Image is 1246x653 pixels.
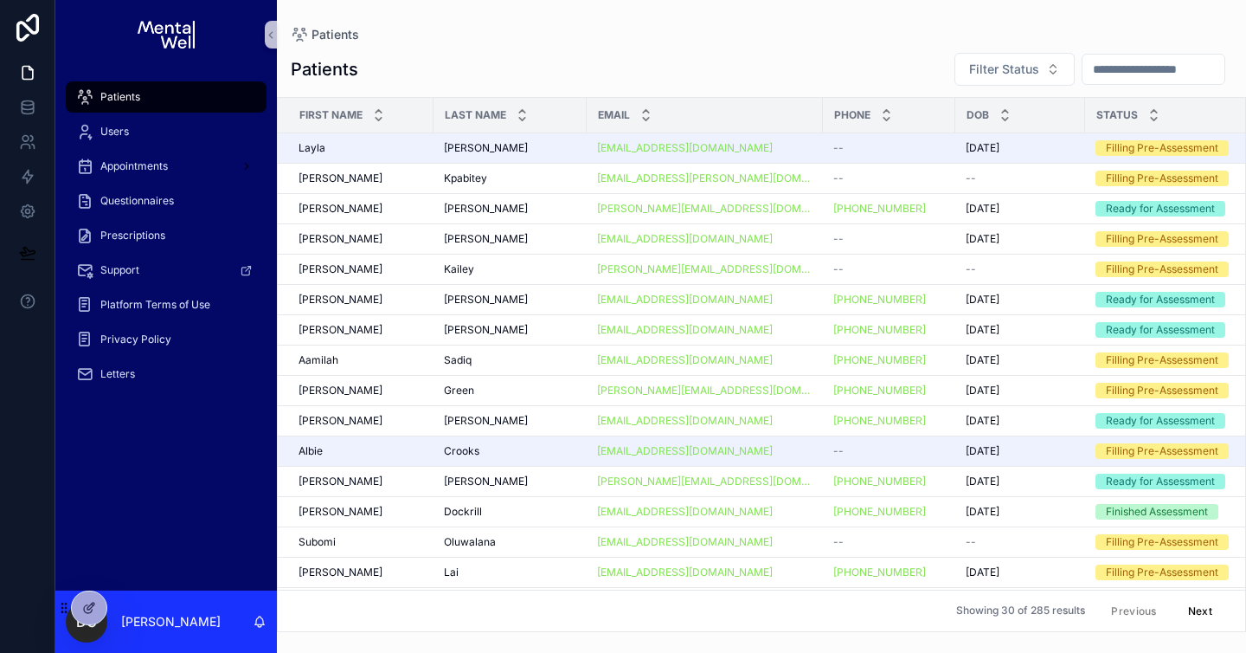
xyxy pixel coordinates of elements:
[66,220,267,251] a: Prescriptions
[833,505,926,519] a: [PHONE_NUMBER]
[833,475,945,488] a: [PHONE_NUMBER]
[444,566,576,579] a: Lai
[299,414,382,428] span: [PERSON_NAME]
[833,475,926,488] a: [PHONE_NUMBER]
[966,353,1075,367] a: [DATE]
[966,323,999,337] span: [DATE]
[597,202,812,216] a: [PERSON_NAME][EMAIL_ADDRESS][DOMAIN_NAME]
[967,108,989,122] span: DOB
[100,229,165,242] span: Prescriptions
[444,566,459,579] span: Lai
[299,566,382,579] span: [PERSON_NAME]
[66,255,267,286] a: Support
[954,53,1075,86] button: Select Button
[444,475,528,488] span: [PERSON_NAME]
[299,202,423,216] a: [PERSON_NAME]
[598,108,630,122] span: Email
[299,262,382,276] span: [PERSON_NAME]
[966,293,1075,307] a: [DATE]
[291,26,359,43] a: Patients
[444,535,576,549] a: Oluwalana
[444,141,576,155] a: [PERSON_NAME]
[299,141,325,155] span: Layla
[966,171,976,185] span: --
[597,414,773,428] a: [EMAIL_ADDRESS][DOMAIN_NAME]
[1095,231,1239,247] a: Filling Pre-Assessment
[291,57,358,81] h1: Patients
[299,353,423,367] a: Aamilah
[299,475,423,488] a: [PERSON_NAME]
[597,414,812,428] a: [EMAIL_ADDRESS][DOMAIN_NAME]
[597,505,773,519] a: [EMAIL_ADDRESS][DOMAIN_NAME]
[597,535,812,549] a: [EMAIL_ADDRESS][DOMAIN_NAME]
[833,414,926,428] a: [PHONE_NUMBER]
[1095,413,1239,429] a: Ready for Assessment
[597,323,812,337] a: [EMAIL_ADDRESS][DOMAIN_NAME]
[834,108,870,122] span: Phone
[966,384,1075,398] a: [DATE]
[597,535,773,549] a: [EMAIL_ADDRESS][DOMAIN_NAME]
[1095,504,1239,520] a: Finished Assessment
[833,141,844,155] span: --
[833,535,945,549] a: --
[1106,443,1218,459] div: Filling Pre-Assessment
[833,353,926,367] a: [PHONE_NUMBER]
[597,141,773,155] a: [EMAIL_ADDRESS][DOMAIN_NAME]
[66,116,267,147] a: Users
[444,323,576,337] a: [PERSON_NAME]
[833,323,926,337] a: [PHONE_NUMBER]
[1106,352,1218,368] div: Filling Pre-Assessment
[966,323,1075,337] a: [DATE]
[299,232,423,246] a: [PERSON_NAME]
[444,535,496,549] span: Oluwalana
[299,323,423,337] a: [PERSON_NAME]
[1095,474,1239,489] a: Ready for Assessment
[55,69,277,412] div: scrollable content
[966,444,1075,458] a: [DATE]
[1106,292,1215,307] div: Ready for Assessment
[966,202,999,216] span: [DATE]
[444,475,576,488] a: [PERSON_NAME]
[299,323,382,337] span: [PERSON_NAME]
[833,202,945,216] a: [PHONE_NUMBER]
[299,171,382,185] span: [PERSON_NAME]
[833,202,926,216] a: [PHONE_NUMBER]
[1106,171,1218,186] div: Filling Pre-Assessment
[1106,504,1208,520] div: Finished Assessment
[299,141,423,155] a: Layla
[299,293,423,307] a: [PERSON_NAME]
[299,414,423,428] a: [PERSON_NAME]
[444,232,576,246] a: [PERSON_NAME]
[597,566,812,579] a: [EMAIL_ADDRESS][DOMAIN_NAME]
[966,262,1075,276] a: --
[299,535,336,549] span: Subomi
[597,141,812,155] a: [EMAIL_ADDRESS][DOMAIN_NAME]
[299,202,382,216] span: [PERSON_NAME]
[100,263,139,277] span: Support
[966,141,999,155] span: [DATE]
[299,444,323,458] span: Albie
[597,262,812,276] a: [PERSON_NAME][EMAIL_ADDRESS][DOMAIN_NAME]
[444,384,474,398] span: Green
[597,384,812,398] a: [PERSON_NAME][EMAIL_ADDRESS][DOMAIN_NAME]
[1095,565,1239,580] a: Filling Pre-Assessment
[966,475,1075,488] a: [DATE]
[833,384,926,398] a: [PHONE_NUMBER]
[444,505,576,519] a: Dockrill
[1106,262,1218,277] div: Filling Pre-Assessment
[597,505,812,519] a: [EMAIL_ADDRESS][DOMAIN_NAME]
[444,414,576,428] a: [PERSON_NAME]
[966,232,1075,246] a: [DATE]
[299,384,382,398] span: [PERSON_NAME]
[833,171,844,185] span: --
[444,353,576,367] a: Sadiq
[444,444,479,458] span: Crooks
[299,171,423,185] a: [PERSON_NAME]
[444,353,472,367] span: Sadiq
[1095,443,1239,459] a: Filling Pre-Assessment
[100,298,210,312] span: Platform Terms of Use
[299,566,423,579] a: [PERSON_NAME]
[444,323,528,337] span: [PERSON_NAME]
[966,566,1075,579] a: [DATE]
